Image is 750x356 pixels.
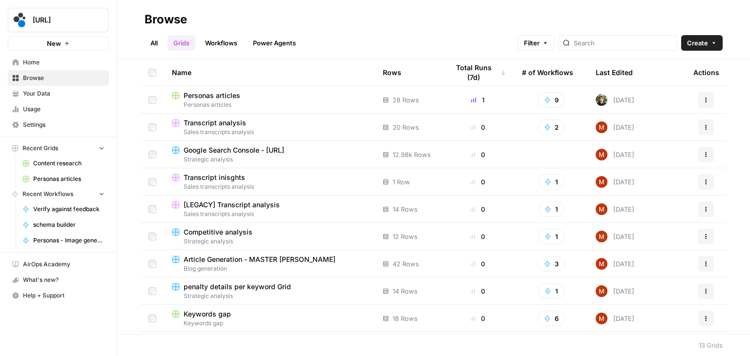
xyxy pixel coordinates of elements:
img: spot.ai Logo [11,11,29,29]
a: Verify against feedback [18,201,109,217]
span: Strategic analysis [172,292,367,300]
span: [URL] [33,15,92,25]
span: New [47,39,61,48]
div: 0 [449,314,506,323]
span: Transcript analysis [184,118,246,128]
span: Recent Grids [22,144,58,153]
span: Verify against feedback [33,205,104,214]
a: All [145,35,164,51]
span: Home [23,58,104,67]
a: penalty details per keyword GridStrategic analysis [172,282,367,300]
button: Help + Support [8,288,109,303]
span: 1 Row [393,177,410,187]
span: Transcript inisghts [184,173,245,182]
a: Your Data [8,86,109,101]
div: [DATE] [596,285,634,297]
button: Filter [518,35,555,51]
div: [DATE] [596,121,634,133]
span: 14 Rows [393,204,417,214]
div: Rows [383,59,401,86]
span: 14 Rows [393,286,417,296]
div: Last Edited [596,59,633,86]
span: Competitive analysis [184,227,252,237]
span: Usage [23,105,104,114]
div: What's new? [8,273,108,287]
span: Blog generation [172,264,367,273]
span: Personas articles [33,175,104,183]
a: Workflows [199,35,243,51]
button: What's new? [8,272,109,288]
a: Article Generation - MASTER [PERSON_NAME]Blog generation [172,255,367,273]
span: 12.98k Rows [393,150,431,159]
span: Google Search Console - [URL] [184,145,284,155]
div: [DATE] [596,258,634,270]
div: 0 [449,204,506,214]
a: Content research [18,156,109,171]
span: 42 Rows [393,259,419,269]
img: vrw3c2i85bxreej33hwq2s6ci9t1 [596,203,607,215]
div: 1 [449,95,506,105]
span: Strategic analysis [172,155,367,164]
img: vrw3c2i85bxreej33hwq2s6ci9t1 [596,149,607,160]
a: Power Agents [247,35,302,51]
span: [LEGACY] Transcript analysis [184,200,280,210]
img: vrw3c2i85bxreej33hwq2s6ci9t1 [596,258,607,270]
button: 3 [538,256,565,272]
div: [DATE] [596,176,634,188]
span: Keywords gap [184,309,231,319]
img: vrw3c2i85bxreej33hwq2s6ci9t1 [596,121,607,133]
a: Competitive analysisStrategic analysis [172,227,367,246]
a: Google Search Console - [URL]Strategic analysis [172,145,367,164]
a: Personas articlesPersonas articles [172,91,367,109]
span: Sales transcripts analysis [172,210,367,218]
div: [DATE] [596,203,634,215]
a: Personas - Image generator [18,233,109,248]
div: 0 [449,232,506,241]
input: Search [574,38,673,48]
img: vrw3c2i85bxreej33hwq2s6ci9t1 [596,285,607,297]
div: 0 [449,150,506,159]
img: vrw3c2i85bxreej33hwq2s6ci9t1 [596,313,607,324]
span: Content research [33,159,104,168]
img: s6gu7g536aa92dsqocx7pqvq9a9o [596,94,607,106]
div: 0 [449,177,506,187]
div: Browse [145,12,187,27]
div: # of Workflows [522,59,573,86]
button: Create [681,35,723,51]
button: Recent Grids [8,141,109,156]
div: 0 [449,122,506,132]
img: vrw3c2i85bxreej33hwq2s6ci9t1 [596,231,607,242]
span: 20 Rows [393,122,419,132]
span: Recent Workflows [22,190,73,198]
div: Total Runs (7d) [449,59,506,86]
span: Sales transcripts analysis [172,128,367,137]
a: Personas articles [18,171,109,187]
a: Browse [8,70,109,86]
div: [DATE] [596,149,634,160]
a: Transcript inisghtsSales transcripts analysis [172,173,367,191]
a: AirOps Academy [8,257,109,272]
span: 18 Rows [393,314,417,323]
button: 1 [538,229,564,244]
span: Personas articles [172,100,367,109]
a: Transcript analysisSales transcripts analysis [172,118,367,137]
span: Browse [23,74,104,82]
button: 2 [538,119,565,135]
div: [DATE] [596,94,634,106]
button: 6 [538,311,565,326]
span: Strategic analysis [172,237,367,246]
a: schema builder [18,217,109,233]
span: Keywords gap [172,319,367,328]
span: Article Generation - MASTER [PERSON_NAME] [184,255,335,264]
span: Create [687,38,708,48]
a: Keywords gapKeywords gap [172,309,367,328]
span: Sales transcripts analysis [172,182,367,191]
div: Actions [693,59,719,86]
span: Personas - Image generator [33,236,104,245]
span: 28 Rows [393,95,419,105]
div: [DATE] [596,313,634,324]
button: 9 [538,92,565,108]
a: Usage [8,101,109,117]
button: 1 [538,283,564,299]
button: Recent Workflows [8,187,109,201]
